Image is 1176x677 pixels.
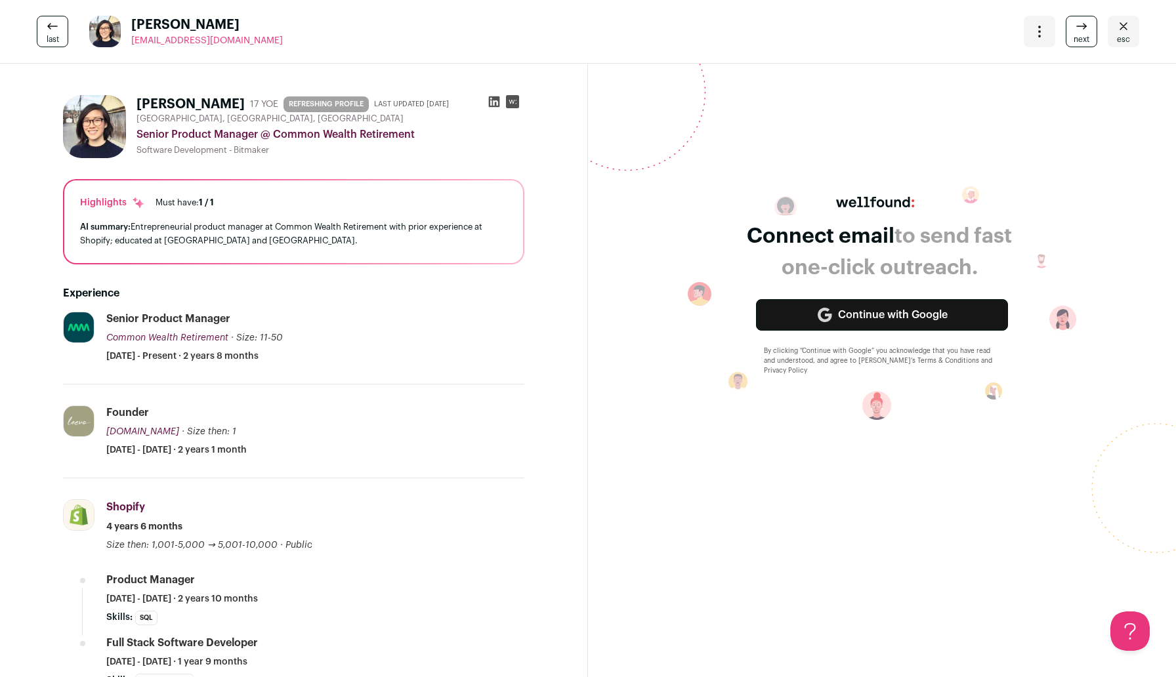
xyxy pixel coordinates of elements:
span: Shopify [106,502,145,512]
span: 1 / 1 [199,198,214,207]
div: Senior Product Manager @ Common Wealth Retirement [136,127,524,142]
img: 4ab5f13e05dead6b18020b60b38be35921bd7a022987ab2d9316b70bac343441.jpg [64,406,94,436]
div: Entrepreneurial product manager at Common Wealth Retirement with prior experience at Shopify; edu... [80,220,507,247]
span: · Size: 11-50 [231,333,283,342]
span: · [280,539,283,552]
a: Continue with Google [756,299,1008,331]
span: [DOMAIN_NAME] [106,427,179,436]
span: next [1074,34,1089,45]
span: [EMAIL_ADDRESS][DOMAIN_NAME] [131,36,283,45]
span: esc [1117,34,1130,45]
span: [DATE] - [DATE] · 2 years 1 month [106,443,247,457]
a: next [1066,16,1097,47]
a: Close [1108,16,1139,47]
div: Founder [106,405,149,420]
h1: [PERSON_NAME] [136,95,245,113]
span: [DATE] - [DATE] · 2 years 10 months [106,592,258,605]
span: Size then: 1,001-5,000 → 5,001-10,000 [106,541,278,550]
span: Public [285,541,312,550]
div: Senior Product Manager [106,312,230,326]
span: REFRESHING PROFILE [283,96,369,112]
a: [EMAIL_ADDRESS][DOMAIN_NAME] [131,34,283,47]
span: Common Wealth Retirement [106,333,228,342]
span: AI summary: [80,222,131,231]
img: 1d79a3c6fbffff411f74d612a67dcc1294f4d6547da82ae88f81285f0dec1c8b [63,95,126,158]
div: 17 YOE [250,98,278,111]
span: Last updated [DATE] [374,99,449,110]
span: [PERSON_NAME] [131,16,283,34]
div: Software Development - Bitmaker [136,145,524,155]
div: to send fast one-click outreach. [747,220,1012,283]
span: [DATE] - [DATE] · 1 year 9 months [106,655,247,668]
div: Must have: [156,197,214,208]
div: Highlights [80,196,145,209]
a: last [37,16,68,47]
div: Product Manager [106,573,195,587]
span: [DATE] - Present · 2 years 8 months [106,350,259,363]
span: Skills: [106,611,133,624]
iframe: Help Scout Beacon - Open [1110,611,1150,651]
div: By clicking “Continue with Google” you acknowledge that you have read and understood, and agree t... [764,346,1000,376]
span: last [47,34,59,45]
span: [GEOGRAPHIC_DATA], [GEOGRAPHIC_DATA], [GEOGRAPHIC_DATA] [136,113,404,124]
h2: Experience [63,285,524,301]
img: 1d79a3c6fbffff411f74d612a67dcc1294f4d6547da82ae88f81285f0dec1c8b [89,16,121,47]
button: Open dropdown [1024,16,1055,47]
span: 4 years 6 months [106,520,182,533]
li: SQL [135,611,157,625]
span: Connect email [747,226,894,247]
div: Full Stack Software Developer [106,636,258,650]
img: 9e3498964896461ee6d25351d188e18ff80259ca3b65adde65e07cbbe197aab8.jpg [64,312,94,342]
span: · Size then: 1 [182,427,236,436]
img: 908a76468840a4dfc8746c8c087f40441f7c1c570a9f1a0353e74fd141327dba.jpg [64,500,94,530]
